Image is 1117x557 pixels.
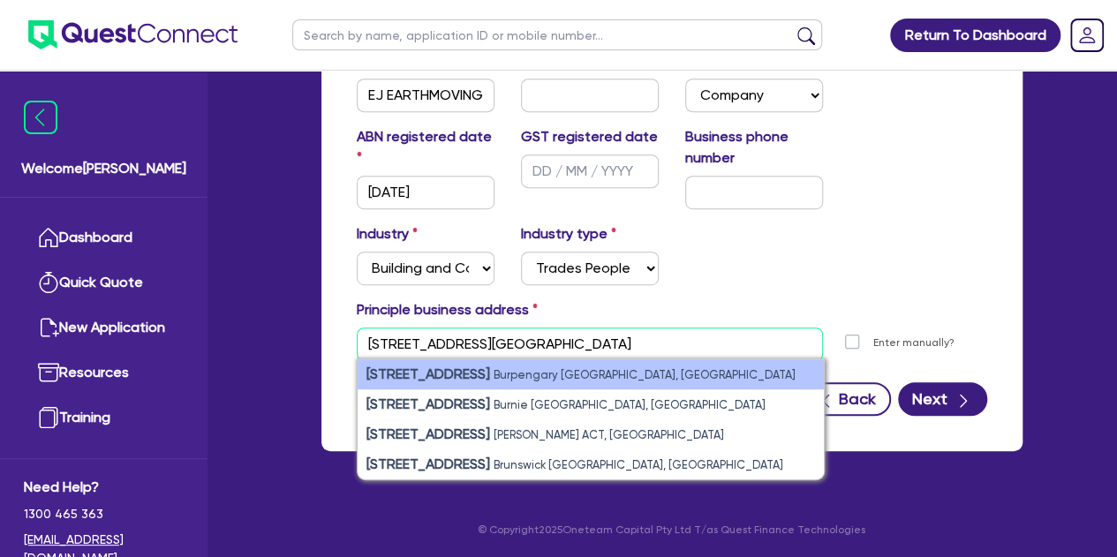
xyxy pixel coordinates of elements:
label: Industry type [521,223,616,245]
img: training [38,407,59,428]
a: Dropdown toggle [1064,12,1110,58]
input: DD / MM / YYYY [357,176,494,209]
img: quest-connect-logo-blue [28,20,238,49]
label: ABN registered date [357,126,494,169]
input: Search by name, application ID or mobile number... [292,19,822,50]
label: Principle business address [357,299,538,320]
small: Burnie [GEOGRAPHIC_DATA], [GEOGRAPHIC_DATA] [494,398,766,411]
span: Need Help? [24,477,184,498]
span: 1300 465 363 [24,505,184,523]
a: Dashboard [24,215,184,260]
span: Welcome [PERSON_NAME] [21,158,186,179]
label: Industry [357,223,418,245]
p: © Copyright 2025 Oneteam Capital Pty Ltd T/as Quest Finance Technologies [309,522,1035,538]
a: New Application [24,305,184,350]
a: Return To Dashboard [890,19,1060,52]
button: Next [898,382,987,416]
img: resources [38,362,59,383]
a: Training [24,395,184,440]
label: Business phone number [685,126,823,169]
small: Brunswick [GEOGRAPHIC_DATA], [GEOGRAPHIC_DATA] [494,458,783,471]
strong: [STREET_ADDRESS] [366,395,490,412]
strong: [STREET_ADDRESS] [366,425,490,442]
label: GST registered date [521,126,658,147]
img: quick-quote [38,272,59,293]
strong: [STREET_ADDRESS] [366,455,490,472]
a: Resources [24,350,184,395]
input: DD / MM / YYYY [521,154,659,188]
img: icon-menu-close [24,101,57,134]
small: Burpengary [GEOGRAPHIC_DATA], [GEOGRAPHIC_DATA] [494,368,796,381]
label: Enter manually? [873,335,955,351]
img: new-application [38,317,59,338]
small: [PERSON_NAME] ACT, [GEOGRAPHIC_DATA] [494,428,724,441]
button: Back [800,382,891,416]
strong: [STREET_ADDRESS] [366,365,490,382]
a: Quick Quote [24,260,184,305]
